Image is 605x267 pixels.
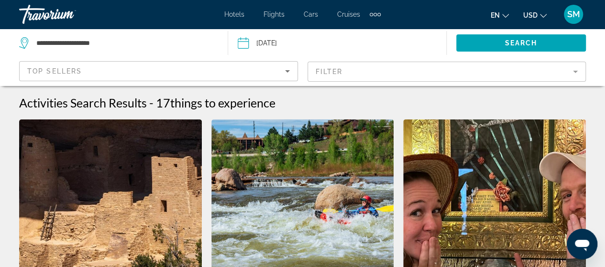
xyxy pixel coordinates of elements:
[456,34,586,52] button: Search
[19,96,147,110] h1: Activities Search Results
[567,229,597,259] iframe: Button to launch messaging window
[238,29,446,57] button: Date: Sep 22, 2025
[523,11,538,19] span: USD
[505,39,538,47] span: Search
[491,8,509,22] button: Change language
[27,65,290,77] mat-select: Sort by
[337,11,360,18] a: Cruises
[567,10,580,19] span: SM
[561,4,586,24] button: User Menu
[19,2,115,27] a: Travorium
[491,11,500,19] span: en
[523,8,547,22] button: Change currency
[264,11,285,18] a: Flights
[224,11,244,18] a: Hotels
[27,67,82,75] span: Top Sellers
[156,96,275,110] h2: 17
[308,61,586,82] button: Filter
[170,96,275,110] span: things to experience
[370,7,381,22] button: Extra navigation items
[149,96,154,110] span: -
[304,11,318,18] a: Cars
